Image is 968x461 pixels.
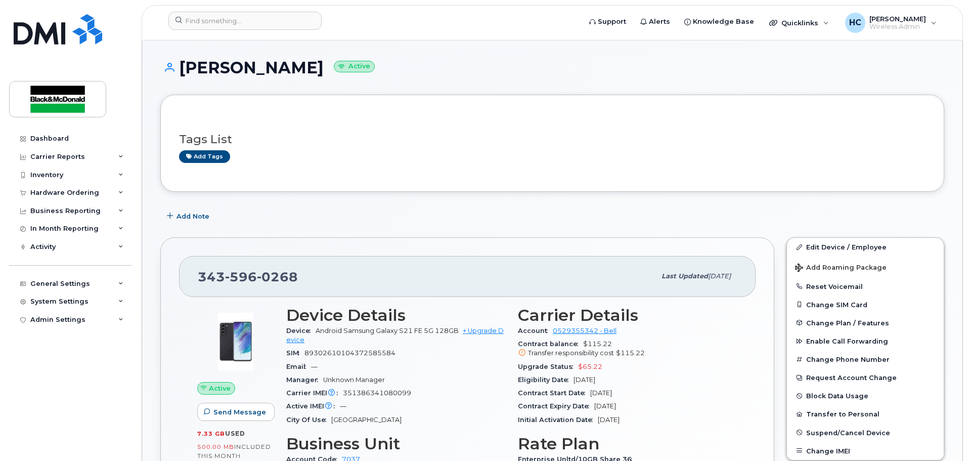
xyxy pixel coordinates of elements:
[787,405,944,423] button: Transfer to Personal
[197,403,275,421] button: Send Message
[343,389,411,397] span: 351386341080099
[806,429,890,436] span: Suspend/Cancel Device
[528,349,614,357] span: Transfer responsibility cost
[708,272,731,280] span: [DATE]
[311,363,318,370] span: —
[331,416,402,424] span: [GEOGRAPHIC_DATA]
[787,296,944,314] button: Change SIM Card
[340,402,346,410] span: —
[518,402,594,410] span: Contract Expiry Date
[198,269,298,284] span: 343
[806,338,888,345] span: Enable Call Forwarding
[205,311,266,372] img: image20231002-3703462-abbrul.jpeg
[197,443,234,450] span: 500.00 MB
[209,384,231,393] span: Active
[787,277,944,296] button: Reset Voicemail
[518,435,737,453] h3: Rate Plan
[518,376,574,384] span: Eligibility Date
[179,133,926,146] h3: Tags List
[257,269,298,284] span: 0268
[598,416,620,424] span: [DATE]
[286,416,331,424] span: City Of Use
[197,430,225,437] span: 7.33 GB
[662,272,708,280] span: Last updated
[795,264,887,273] span: Add Roaming Package
[787,314,944,332] button: Change Plan / Features
[160,207,218,225] button: Add Note
[334,61,375,72] small: Active
[518,340,583,348] span: Contract balance
[316,327,459,334] span: Android Samsung Galaxy S21 FE 5G 128GB
[787,257,944,277] button: Add Roaming Package
[286,349,304,357] span: SIM
[213,407,266,417] span: Send Message
[286,389,343,397] span: Carrier IMEI
[518,363,578,370] span: Upgrade Status
[323,376,385,384] span: Unknown Manager
[518,416,598,424] span: Initial Activation Date
[616,349,645,357] span: $115.22
[286,327,316,334] span: Device
[787,424,944,442] button: Suspend/Cancel Device
[160,59,944,76] h1: [PERSON_NAME]
[787,350,944,368] button: Change Phone Number
[286,363,311,370] span: Email
[225,430,245,437] span: used
[574,376,595,384] span: [DATE]
[594,402,616,410] span: [DATE]
[578,363,602,370] span: $65.22
[787,387,944,405] button: Block Data Usage
[286,402,340,410] span: Active IMEI
[286,306,506,324] h3: Device Details
[304,349,395,357] span: 89302610104372585584
[225,269,257,284] span: 596
[806,319,889,326] span: Change Plan / Features
[177,212,209,221] span: Add Note
[518,389,590,397] span: Contract Start Date
[518,327,553,334] span: Account
[787,442,944,460] button: Change IMEI
[286,376,323,384] span: Manager
[286,435,506,453] h3: Business Unit
[787,368,944,387] button: Request Account Change
[553,327,617,334] a: 0529355342 - Bell
[590,389,612,397] span: [DATE]
[197,443,271,459] span: included this month
[518,306,737,324] h3: Carrier Details
[179,150,230,163] a: Add tags
[518,340,737,358] span: $115.22
[787,332,944,350] button: Enable Call Forwarding
[787,238,944,256] a: Edit Device / Employee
